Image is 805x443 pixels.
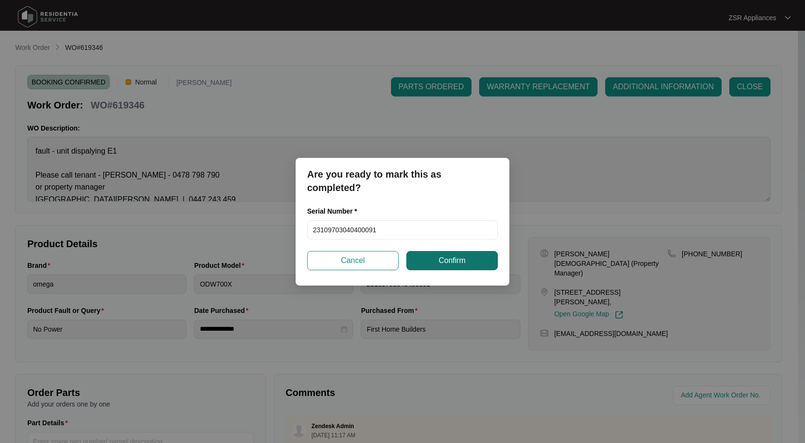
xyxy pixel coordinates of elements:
[307,206,364,216] label: Serial Number *
[307,251,399,270] button: Cancel
[307,168,498,181] p: Are you ready to mark this as
[341,255,365,266] span: Cancel
[406,251,498,270] button: Confirm
[307,181,498,194] p: completed?
[438,255,465,266] span: Confirm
